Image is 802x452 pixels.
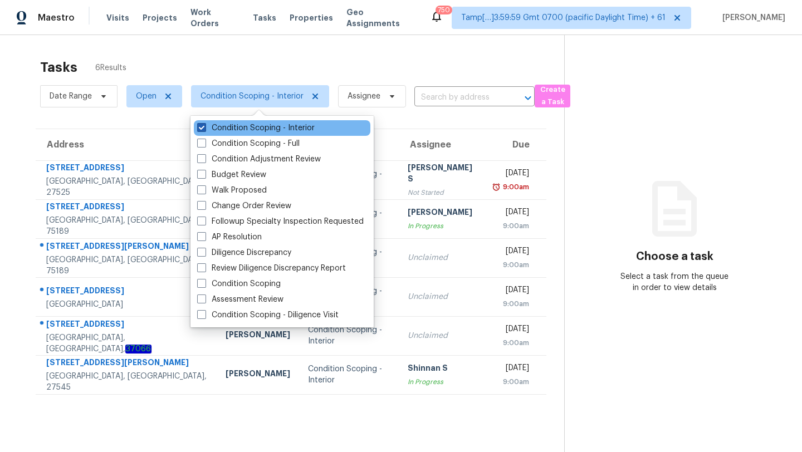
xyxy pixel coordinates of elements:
span: Condition Scoping - Interior [200,91,304,102]
div: [PERSON_NAME] [408,207,477,220]
label: Diligence Discrepancy [197,247,291,258]
div: [GEOGRAPHIC_DATA], [GEOGRAPHIC_DATA], 27545 [46,371,208,393]
span: Open [136,91,157,102]
em: 37066 [125,345,151,353]
th: Due [486,129,547,160]
div: Condition Scoping - Interior [308,363,390,386]
div: [STREET_ADDRESS] [46,318,208,332]
span: Maestro [38,12,75,23]
div: Unclaimed [408,291,477,302]
div: [STREET_ADDRESS] [46,285,208,299]
div: [DATE] [495,284,530,298]
span: Create a Task [540,83,565,109]
div: [PERSON_NAME] S [408,162,477,187]
h2: Tasks [40,62,77,73]
div: 9:00am [495,376,530,387]
span: Tamp[…]3:59:59 Gmt 0700 (pacific Daylight Time) + 61 [461,12,666,23]
span: Properties [290,12,333,23]
img: Overdue Alarm Icon [492,181,501,193]
div: [STREET_ADDRESS] [46,162,208,176]
div: 9:00am [495,259,530,271]
div: [DATE] [495,323,530,337]
label: Review Diligence Discrepancy Report [197,263,346,274]
div: In Progress [408,376,477,387]
div: Shinnan S [408,362,477,376]
label: Condition Scoping - Diligence Visit [197,309,339,321]
span: Tasks [253,14,276,22]
div: [STREET_ADDRESS][PERSON_NAME] [46,240,208,254]
span: Assignee [348,91,380,102]
div: [DATE] [495,245,530,259]
label: Change Order Review [197,200,291,212]
div: 750 [438,4,450,16]
button: Open [520,90,536,106]
div: 9:00am [495,298,530,309]
span: Date Range [50,91,92,102]
div: 9:00am [495,220,530,232]
div: In Progress [408,220,477,232]
div: 9:00am [495,337,530,348]
div: 9:00am [501,181,529,193]
span: Projects [143,12,177,23]
label: Condition Scoping - Full [197,138,300,149]
div: [GEOGRAPHIC_DATA], [GEOGRAPHIC_DATA], [46,332,208,355]
div: [GEOGRAPHIC_DATA] [46,299,208,310]
span: Visits [106,12,129,23]
div: [PERSON_NAME] [226,329,290,343]
div: [STREET_ADDRESS][PERSON_NAME] [46,357,208,371]
div: Condition Scoping - Interior [308,325,390,347]
div: [GEOGRAPHIC_DATA], [GEOGRAPHIC_DATA], 27525 [46,176,208,198]
label: Walk Proposed [197,185,267,196]
label: Condition Adjustment Review [197,154,321,165]
div: Select a task from the queue in order to view details [620,271,730,293]
th: Assignee [399,129,486,160]
div: [STREET_ADDRESS] [46,201,208,215]
div: [DATE] [495,168,530,181]
label: Condition Scoping - Interior [197,122,315,134]
label: AP Resolution [197,232,262,243]
label: Budget Review [197,169,266,180]
div: [DATE] [495,207,530,220]
span: Geo Assignments [346,7,417,29]
div: Unclaimed [408,252,477,263]
span: 6 Results [95,62,126,73]
button: Create a Task [535,85,570,107]
div: [GEOGRAPHIC_DATA], [GEOGRAPHIC_DATA], 75189 [46,215,208,237]
h3: Choose a task [636,251,713,262]
th: Address [36,129,217,160]
div: [DATE] [495,362,530,376]
div: [PERSON_NAME] [226,368,290,382]
div: Unclaimed [408,330,477,341]
label: Followup Specialty Inspection Requested [197,216,364,227]
label: Condition Scoping [197,278,281,289]
input: Search by address [414,89,503,106]
span: [PERSON_NAME] [718,12,785,23]
div: Not Started [408,187,477,198]
span: Work Orders [190,7,239,29]
div: [GEOGRAPHIC_DATA], [GEOGRAPHIC_DATA], 75189 [46,254,208,277]
label: Assessment Review [197,294,283,305]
